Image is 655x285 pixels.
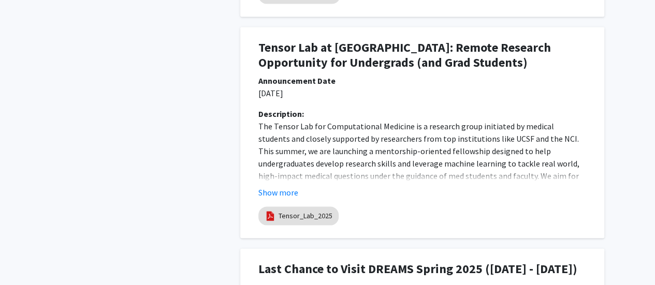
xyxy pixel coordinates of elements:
h1: Last Chance to Visit DREAMS Spring 2025 ([DATE] - [DATE]) [258,262,586,277]
p: The Tensor Lab for Computational Medicine is a research group initiated by medical students and c... [258,120,586,207]
p: [DATE] [258,87,586,99]
h1: Tensor Lab at [GEOGRAPHIC_DATA]: Remote Research Opportunity for Undergrads (and Grad Students) [258,40,586,70]
img: pdf_icon.png [265,211,276,222]
button: Show more [258,186,298,199]
div: Announcement Date [258,74,586,87]
a: Tensor_Lab_2025 [279,211,332,221]
div: Description: [258,108,586,120]
iframe: Chat [8,238,44,277]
